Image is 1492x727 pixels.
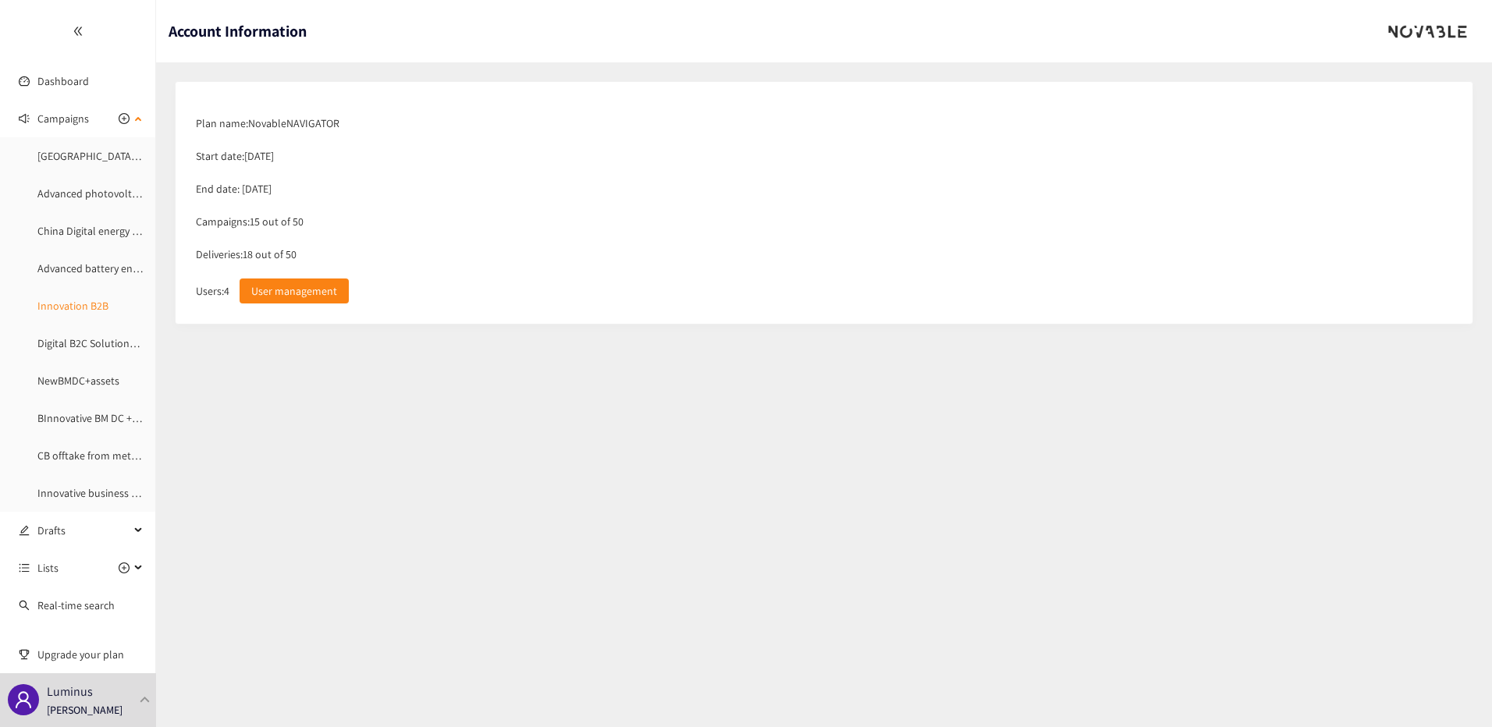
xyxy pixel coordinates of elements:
[37,74,89,88] a: Dashboard
[232,284,349,298] a: User management
[37,411,191,425] a: BInnovative BM DC + extra service
[37,374,119,388] a: NewBMDC+assets
[188,140,1460,172] div: Start date: [DATE]
[37,639,144,670] span: Upgrade your plan
[119,113,130,124] span: plus-circle
[37,449,197,463] a: CB offtake from methane pyrolysis
[1238,559,1492,727] iframe: Chat Widget
[37,598,115,612] a: Real-time search
[37,299,108,313] a: Innovation B2B
[37,261,190,275] a: Advanced battery energy storage
[37,103,89,134] span: Campaigns
[251,282,337,300] span: User management
[19,649,30,660] span: trophy
[188,107,1460,140] div: Plan name: Novable NAVIGATOR
[37,336,205,350] a: Digital B2C Solutions Energy Utilities
[19,113,30,124] span: sound
[37,224,261,238] a: China Digital energy management & grid services
[19,562,30,573] span: unordered-list
[188,271,1460,311] div: Users: 4
[1238,559,1492,727] div: Chatwidget
[240,278,349,303] button: User management
[19,525,30,536] span: edit
[188,205,1460,238] div: Campaigns: 15 out of 50
[37,515,130,546] span: Drafts
[37,186,237,200] a: Advanced photovoltaics & solar integration
[37,552,59,583] span: Lists
[119,562,130,573] span: plus-circle
[14,690,33,709] span: user
[37,149,300,163] a: [GEOGRAPHIC_DATA] : High efficiency heat pump systems
[188,172,1460,205] div: End date: [DATE]
[188,238,1460,271] div: Deliveries: 18 out of 50
[37,486,278,500] a: Innovative business models datacenters and energy
[47,701,123,718] p: [PERSON_NAME]
[73,26,83,37] span: double-left
[47,682,93,701] p: Luminus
